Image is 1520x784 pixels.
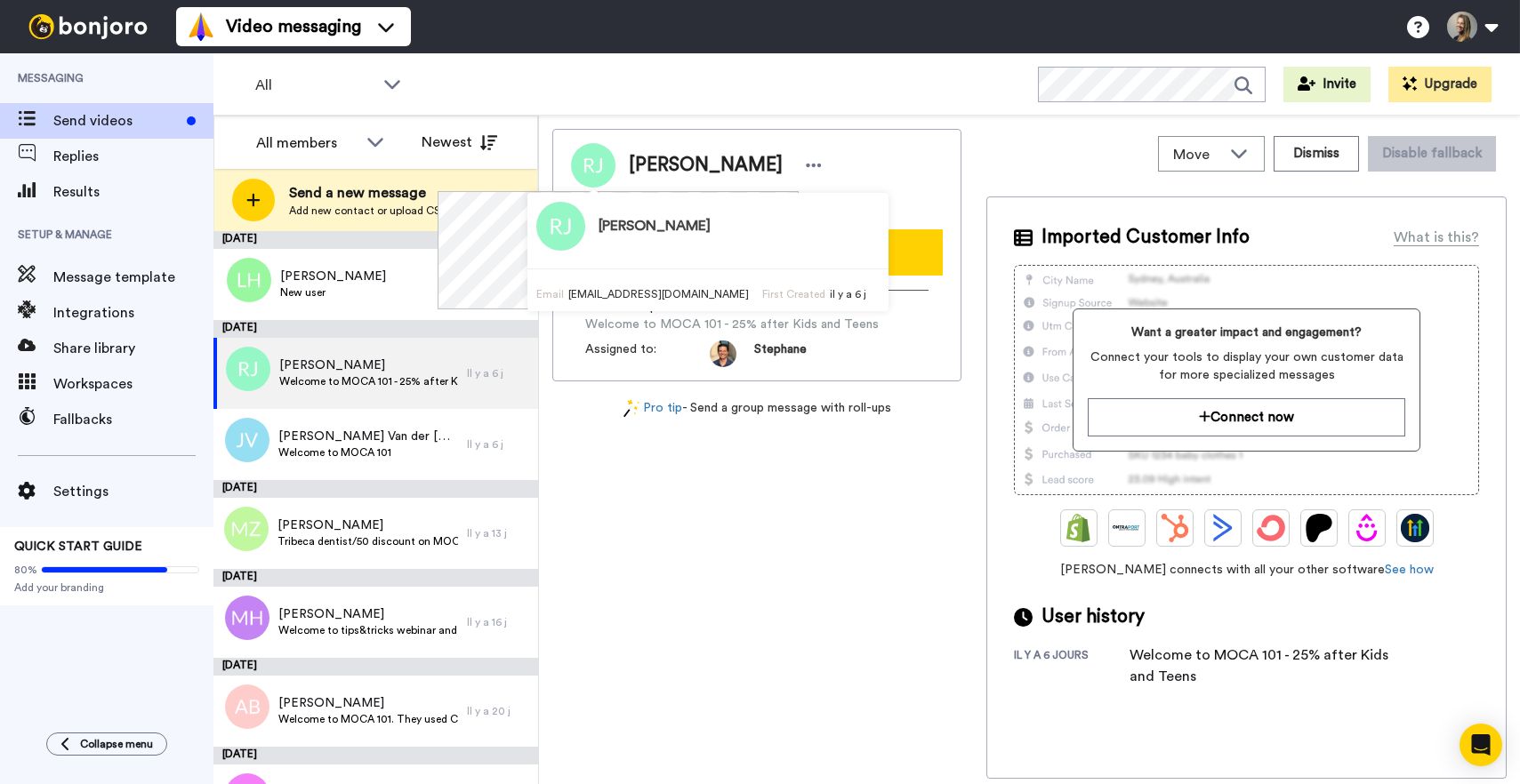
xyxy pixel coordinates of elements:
[278,428,458,445] span: [PERSON_NAME] Van der [PERSON_NAME]
[256,132,358,154] div: All members
[278,605,458,623] span: [PERSON_NAME]
[830,289,866,300] span: il y a 6 j
[279,356,458,374] span: [PERSON_NAME]
[1014,561,1479,579] span: [PERSON_NAME] connects with all your other software
[1388,67,1492,102] button: Upgrade
[1209,514,1237,542] img: ActiveCampaign
[585,316,879,333] span: Welcome to MOCA 101 - 25% after Kids and Teens
[53,409,213,430] span: Fallbacks
[1014,648,1130,687] div: il y a 6 jours
[1283,67,1371,102] button: Invite
[224,507,269,551] img: mz.png
[1460,724,1502,766] div: Open Intercom Messenger
[1088,398,1405,436] button: Connect now
[280,285,386,300] span: New user
[1088,324,1405,341] span: Want a greater impact and engagement?
[623,399,639,418] img: magic-wand.svg
[1385,564,1434,576] a: See how
[762,289,825,300] span: First Created
[213,747,538,764] div: [DATE]
[467,704,529,718] div: Il y a 20 j
[467,526,529,540] div: Il y a 13 j
[53,146,213,167] span: Replies
[1130,644,1414,687] div: Welcome to MOCA 101 - 25% after Kids and Teens
[14,540,142,553] span: QUICK START GUIDE
[754,340,807,367] span: Stephane
[1394,227,1479,248] div: What is this?
[280,268,386,285] span: [PERSON_NAME]
[225,684,269,729] img: ab.png
[225,596,269,640] img: mh.png
[53,181,213,203] span: Results
[227,258,271,302] img: lh.png
[1305,514,1333,542] img: Patreon
[80,737,153,751] span: Collapse menu
[408,124,511,160] button: Newest
[14,580,199,595] span: Add your branding
[289,204,448,218] span: Add new contact or upload CSV
[53,302,213,324] span: Integrations
[710,340,736,367] img: da5f5293-2c7b-4288-972f-10acbc376891-1597253892.jpg
[279,374,458,388] span: Welcome to MOCA 101 - 25% after Kids and Teens
[571,143,615,188] img: Image of Robin Joseph
[213,480,538,498] div: [DATE]
[14,563,37,577] span: 80%
[213,569,538,587] div: [DATE]
[1041,224,1250,251] span: Imported Customer Info
[278,694,458,712] span: [PERSON_NAME]
[53,481,213,502] span: Settings
[467,437,529,452] div: Il y a 6 j
[1041,604,1145,630] span: User history
[225,418,269,462] img: jv.png
[1113,514,1141,542] img: Ontraport
[226,347,270,391] img: rj.png
[53,267,213,288] span: Message template
[585,340,710,367] span: Assigned to:
[213,231,538,249] div: [DATE]
[1257,514,1285,542] img: ConvertKit
[226,14,361,39] span: Video messaging
[53,373,213,395] span: Workspaces
[1353,514,1381,542] img: Drip
[278,712,458,726] span: Welcome to MOCA 101. They used CLEAR123MOCA discount code.
[467,615,529,629] div: Il y a 16 j
[1368,136,1496,172] button: Disable fallback
[21,14,155,39] img: bj-logo-header-white.svg
[536,202,585,251] img: Image of Robin Joseph
[277,516,458,534] span: [PERSON_NAME]
[1401,514,1429,542] img: GoHighLevel
[1173,144,1221,165] span: Move
[46,732,167,756] button: Collapse menu
[278,445,458,460] span: Welcome to MOCA 101
[623,399,682,418] a: Pro tip
[53,338,213,359] span: Share library
[53,110,180,132] span: Send videos
[213,658,538,676] div: [DATE]
[1065,514,1093,542] img: Shopify
[599,219,711,235] h3: [PERSON_NAME]
[1161,514,1189,542] img: Hubspot
[536,289,564,300] span: Email
[467,366,529,380] div: Il y a 6 j
[1274,136,1359,172] button: Dismiss
[213,320,538,338] div: [DATE]
[1088,348,1405,384] span: Connect your tools to display your own customer data for more specialized messages
[552,399,961,418] div: - Send a group message with roll-ups
[255,75,374,96] span: All
[277,534,458,548] span: Tribeca dentist/50 discount on MOCA 101/Welcome here. I will schedule a first testimonial session...
[289,182,448,204] span: Send a new message
[278,623,458,637] span: Welcome to tips&tricks webinar and How to use elastics course
[629,152,783,179] span: [PERSON_NAME]
[187,12,215,41] img: vm-color.svg
[568,289,749,300] span: [EMAIL_ADDRESS][DOMAIN_NAME]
